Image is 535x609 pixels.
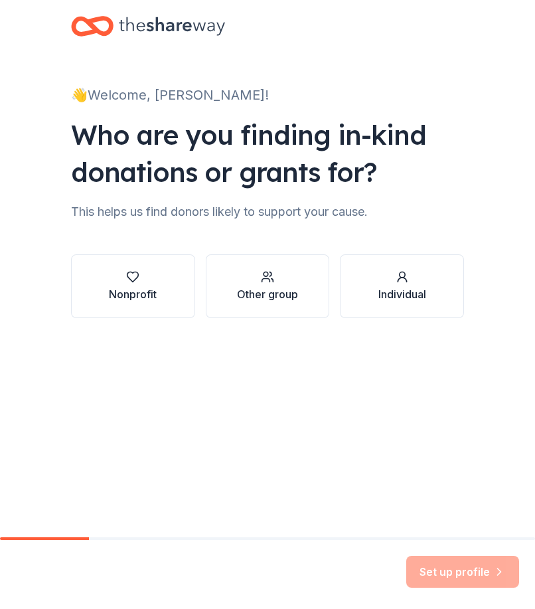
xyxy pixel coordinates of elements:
[71,254,195,318] button: Nonprofit
[340,254,464,318] button: Individual
[71,201,464,222] div: This helps us find donors likely to support your cause.
[378,286,426,302] div: Individual
[237,286,298,302] div: Other group
[109,286,157,302] div: Nonprofit
[71,116,464,191] div: Who are you finding in-kind donations or grants for?
[71,84,464,106] div: 👋 Welcome, [PERSON_NAME]!
[206,254,330,318] button: Other group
